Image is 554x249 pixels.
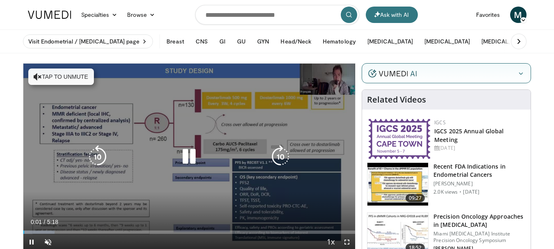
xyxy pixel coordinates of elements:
img: vumedi-ai-logo.v2.svg [368,69,417,78]
button: Head/Neck [276,33,316,50]
button: GI [214,33,230,50]
a: IGCS [434,119,446,126]
h3: Precision Oncology Approaches in [MEDICAL_DATA] [433,212,526,229]
button: Tap to unmute [28,69,94,85]
button: CNS [191,33,213,50]
a: Visit Endometrial / [MEDICAL_DATA] page [23,34,153,48]
span: 09:27 [406,194,425,202]
img: VuMedi Logo [28,11,71,19]
button: [MEDICAL_DATA] [419,33,475,50]
span: / [44,219,46,225]
button: GU [232,33,251,50]
a: 09:27 Recent FDA Indications in Endometrial Cancers [PERSON_NAME] 2.0K views · [DATE] [367,162,526,206]
a: Specialties [76,7,123,23]
div: [DATE] [434,144,524,152]
img: 680d42be-3514-43f9-8300-e9d2fda7c814.png.150x105_q85_autocrop_double_scale_upscale_version-0.2.png [369,119,430,159]
h3: Recent FDA Indications in Endometrial Cancers [433,162,526,179]
img: 1a4d7a94-9a5b-4ac1-9ecd-82aad068b179.150x105_q85_crop-smart_upscale.jpg [367,163,428,206]
div: · [459,189,461,195]
button: GYN [252,33,274,50]
span: 0:01 [31,219,42,225]
button: [MEDICAL_DATA] [476,33,532,50]
a: IGCS 2025 Annual Global Meeting [434,127,504,144]
a: Favorites [471,7,505,23]
p: [DATE] [463,189,479,195]
input: Search topics, interventions [195,5,359,25]
p: [PERSON_NAME] [433,180,526,187]
a: Browse [122,7,160,23]
button: Ask with AI [366,7,418,23]
button: [MEDICAL_DATA] [362,33,418,50]
button: Hematology [318,33,361,50]
p: 2.0K views [433,189,458,195]
span: 5:18 [47,219,58,225]
p: Miami [MEDICAL_DATA] Institute Precision Oncology Symposium [433,231,526,244]
h4: Related Videos [367,95,426,105]
button: Breast [162,33,189,50]
div: Progress Bar [23,231,356,234]
a: M [510,7,527,23]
